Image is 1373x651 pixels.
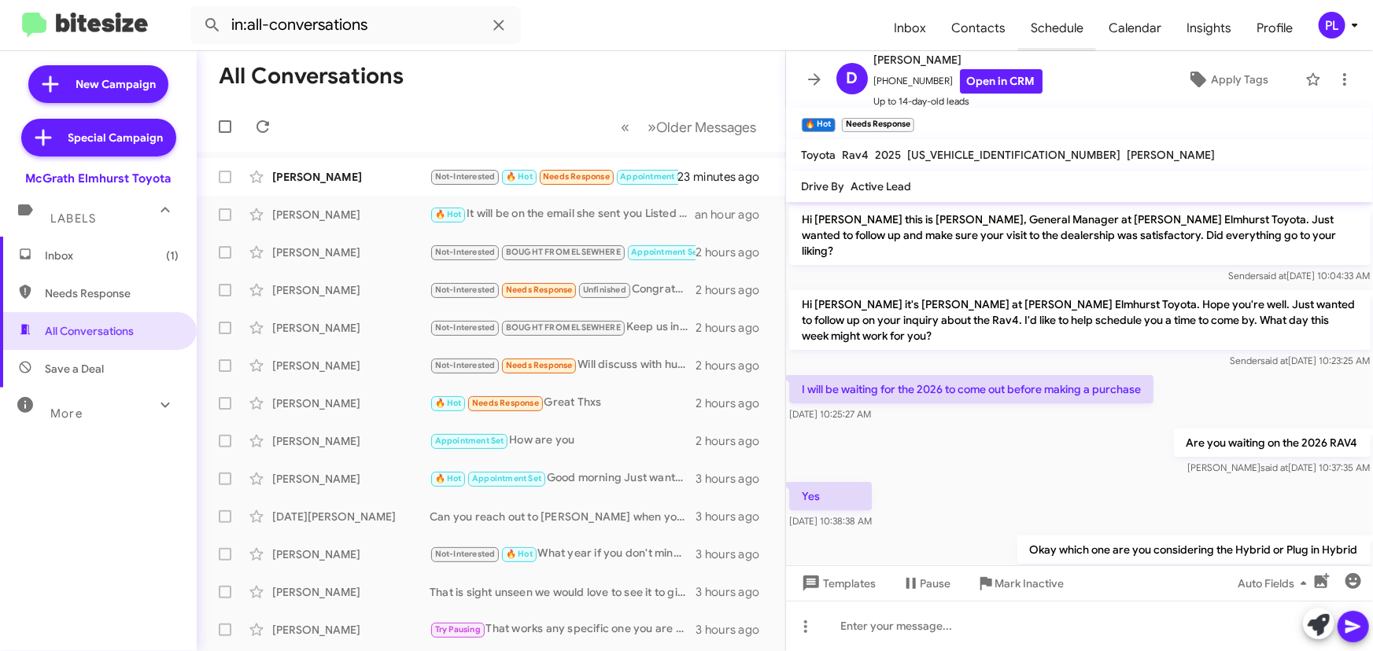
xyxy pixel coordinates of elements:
button: Previous [612,111,640,143]
div: [PERSON_NAME] [272,358,430,373]
span: Unfinished [583,285,626,295]
div: 3 hours ago [696,471,772,487]
span: New Campaign [76,76,156,92]
div: [PERSON_NAME] [272,622,430,638]
div: 2 hours ago [696,282,772,298]
span: Templates [799,569,877,598]
span: » [648,117,657,137]
span: Needs Response [543,171,610,182]
a: Insights [1174,6,1244,51]
nav: Page navigation example [613,111,766,143]
div: It will be on the email she sent you Listed under options [430,205,695,223]
span: 🔥 Hot [506,549,533,559]
a: Open in CRM [960,69,1043,94]
a: Schedule [1018,6,1096,51]
span: Toyota [802,148,836,162]
p: Yes [789,482,872,510]
span: [US_VEHICLE_IDENTIFICATION_NUMBER] [908,148,1121,162]
div: 2 hours ago [696,320,772,336]
div: That is sight unseen we would love to see it to give you a more accurate number Is there any way ... [430,584,696,600]
div: Great Thxs [430,394,696,412]
p: Are you waiting on the 2026 RAV4 [1173,428,1370,457]
span: [PERSON_NAME] [874,50,1043,69]
span: 🔥 Hot [506,171,533,182]
span: Auto Fields [1238,569,1313,598]
span: Rav4 [843,148,869,162]
div: 2 hours ago [696,245,772,260]
span: Apply Tags [1211,65,1268,94]
div: Keep us in mind for the future service or sales needs [430,318,696,337]
span: Needs Response [506,285,573,295]
button: Apply Tags [1157,65,1297,94]
p: Hi [PERSON_NAME] it's [PERSON_NAME] at [PERSON_NAME] Elmhurst Toyota. Hope you're well. Just want... [789,290,1371,350]
span: said at [1260,355,1288,366]
div: Can you reach out to [PERSON_NAME] when you are ready [PHONE_NUMBER] office 773-988--9026 cell We... [430,509,696,524]
span: Older Messages [657,119,757,136]
button: Next [639,111,766,143]
span: 🔥 Hot [435,398,462,408]
span: Try Pausing [435,624,481,634]
div: [PERSON_NAME] [272,471,430,487]
span: Contacts [939,6,1018,51]
span: Appointment Set [435,436,504,446]
span: Not-Interested [435,247,496,257]
div: 23 minutes ago [678,169,773,185]
div: [PERSON_NAME] [272,546,430,562]
div: PL [1319,12,1345,39]
span: [DATE] 10:25:27 AM [789,408,871,420]
div: What is a preference? [430,167,678,186]
small: 🔥 Hot [802,118,836,132]
div: [PERSON_NAME] [272,395,430,411]
div: [PERSON_NAME] [272,282,430,298]
a: New Campaign [28,65,168,103]
div: 2 hours ago [696,395,772,411]
p: I will be waiting for the 2026 to come out before making a purchase [789,375,1153,403]
span: « [622,117,630,137]
div: 3 hours ago [696,509,772,524]
span: Not-Interested [435,360,496,370]
span: Appointment Set [631,247,700,257]
small: Needs Response [842,118,914,132]
h1: All Conversations [219,64,404,89]
a: Inbox [881,6,939,51]
span: Mark Inactive [995,569,1065,598]
div: 3 hours ago [696,584,772,600]
button: Mark Inactive [964,569,1077,598]
span: Labels [50,211,96,226]
span: [PERSON_NAME] [DATE] 10:37:35 AM [1187,462,1370,473]
span: More [50,406,83,421]
span: Appointment Set [472,473,541,484]
div: [PERSON_NAME] [272,320,430,336]
span: [DATE] 10:38:38 AM [789,515,872,527]
div: 2 hours ago [696,433,772,449]
button: Auto Fields [1225,569,1326,598]
span: Save a Deal [45,361,104,377]
span: Pause [921,569,951,598]
span: 🔥 Hot [435,209,462,219]
div: [PERSON_NAME] [272,433,430,449]
span: [PHONE_NUMBER] [874,69,1043,94]
a: Calendar [1096,6,1174,51]
span: (1) [166,248,179,263]
button: Pause [889,569,964,598]
div: an hour ago [695,207,772,223]
div: [PERSON_NAME] [272,584,430,600]
div: 3 hours ago [696,546,772,562]
input: Search [190,6,521,44]
p: Okay which one are you considering the Hybrid or Plug in Hybrid [1017,535,1370,564]
span: Not-Interested [435,549,496,559]
span: Drive By [802,179,845,193]
div: Congrats Keep us in mind for future service or sales needs [430,243,696,261]
span: BOUGHT FROM ELSEWHERE [506,322,621,333]
a: Profile [1244,6,1305,51]
span: Needs Response [506,360,573,370]
div: Good morning Just wanted to check if you made it in [430,469,696,487]
span: Inbox [45,248,179,263]
div: McGrath Elmhurst Toyota [26,171,172,186]
span: Appointment Set [620,171,689,182]
span: 🔥 Hot [435,473,462,484]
